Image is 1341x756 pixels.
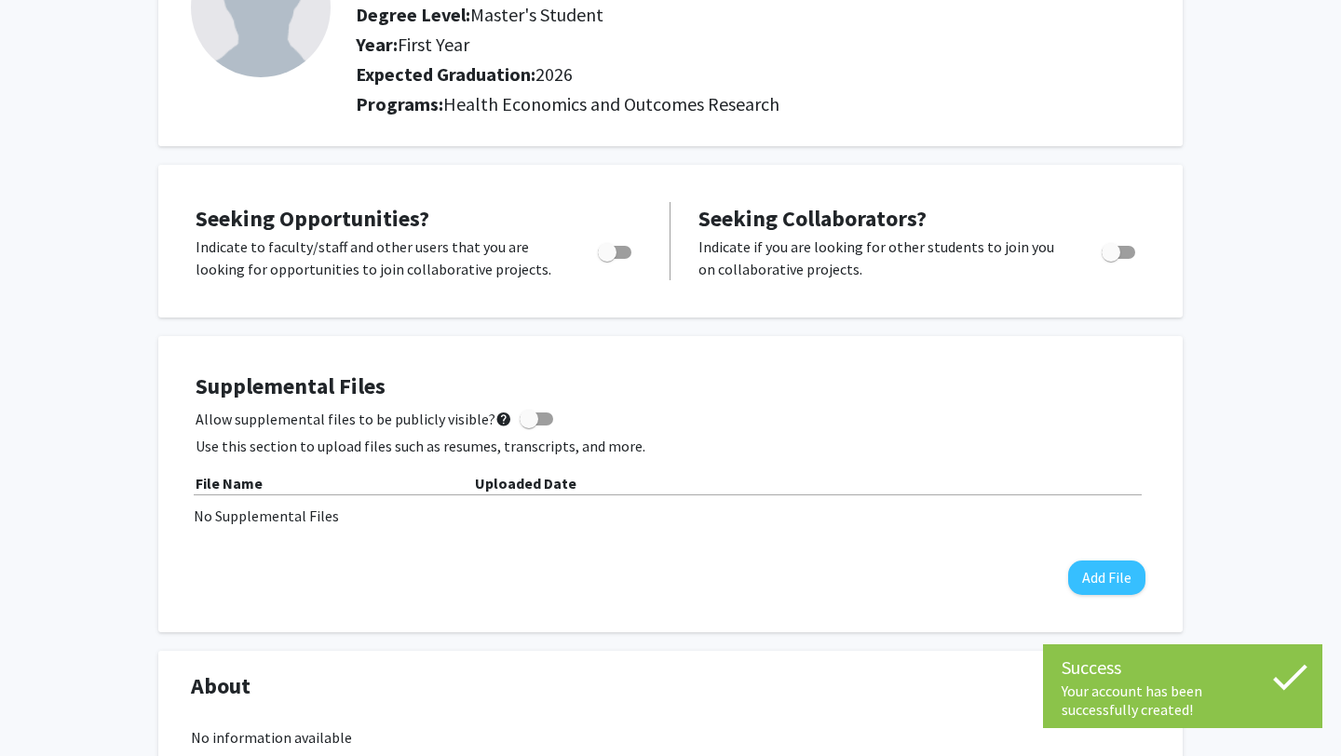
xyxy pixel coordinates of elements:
p: Indicate if you are looking for other students to join you on collaborative projects. [698,236,1066,280]
div: No information available [191,726,1150,749]
div: Your account has been successfully created! [1062,682,1304,719]
button: Add File [1068,560,1145,595]
mat-icon: help [495,408,512,430]
h2: Degree Level: [356,4,990,26]
iframe: Chat [14,672,79,742]
h2: Expected Graduation: [356,63,990,86]
span: Allow supplemental files to be publicly visible? [196,408,512,430]
h4: Supplemental Files [196,373,1145,400]
div: Toggle [590,236,642,263]
p: Use this section to upload files such as resumes, transcripts, and more. [196,435,1145,457]
span: Seeking Opportunities? [196,204,429,233]
div: Success [1062,654,1304,682]
div: Toggle [1094,236,1145,263]
div: No Supplemental Files [194,505,1147,527]
span: First Year [398,33,469,56]
span: Seeking Collaborators? [698,204,927,233]
b: File Name [196,474,263,493]
span: Master's Student [470,3,603,26]
p: Indicate to faculty/staff and other users that you are looking for opportunities to join collabor... [196,236,562,280]
h2: Year: [356,34,990,56]
span: About [191,669,251,703]
span: 2026 [535,62,573,86]
span: Health Economics and Outcomes Research [443,92,779,115]
h2: Programs: [356,93,1150,115]
b: Uploaded Date [475,474,576,493]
